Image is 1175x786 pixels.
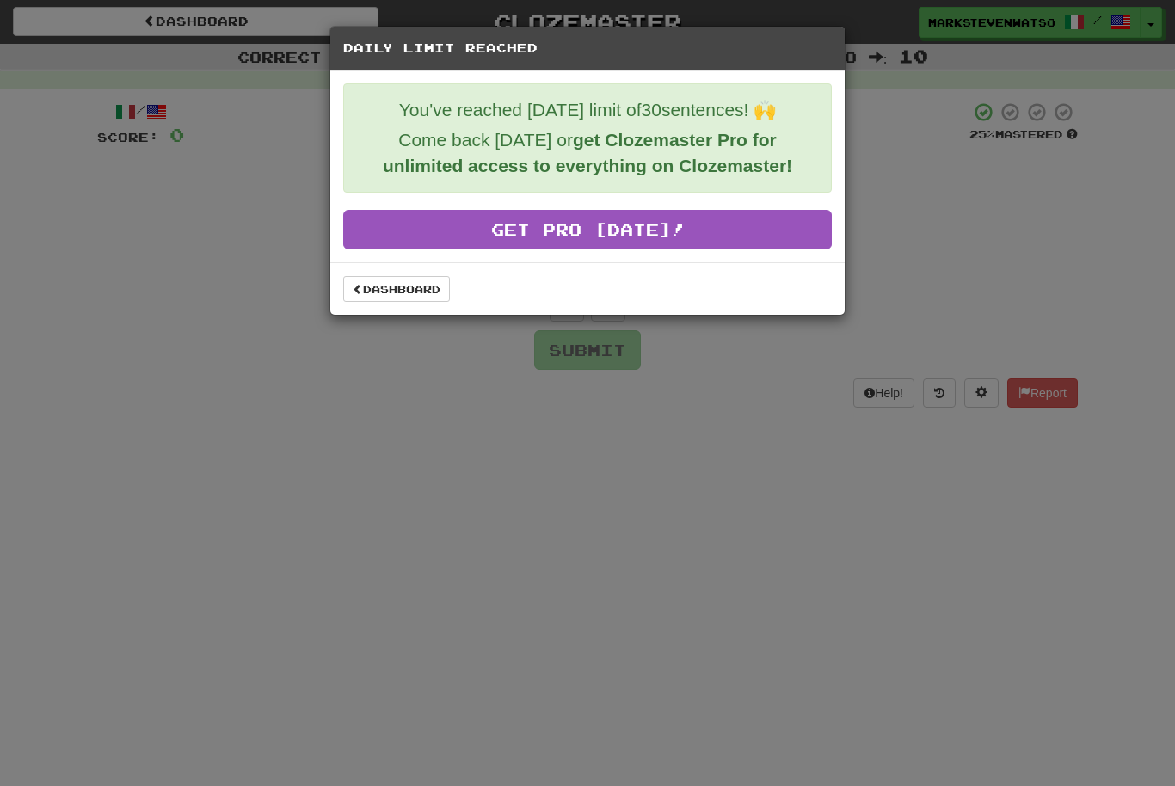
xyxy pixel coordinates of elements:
[343,40,832,57] h5: Daily Limit Reached
[383,130,792,175] strong: get Clozemaster Pro for unlimited access to everything on Clozemaster!
[357,127,818,179] p: Come back [DATE] or
[357,97,818,123] p: You've reached [DATE] limit of 30 sentences! 🙌
[343,276,450,302] a: Dashboard
[343,210,832,249] a: Get Pro [DATE]!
